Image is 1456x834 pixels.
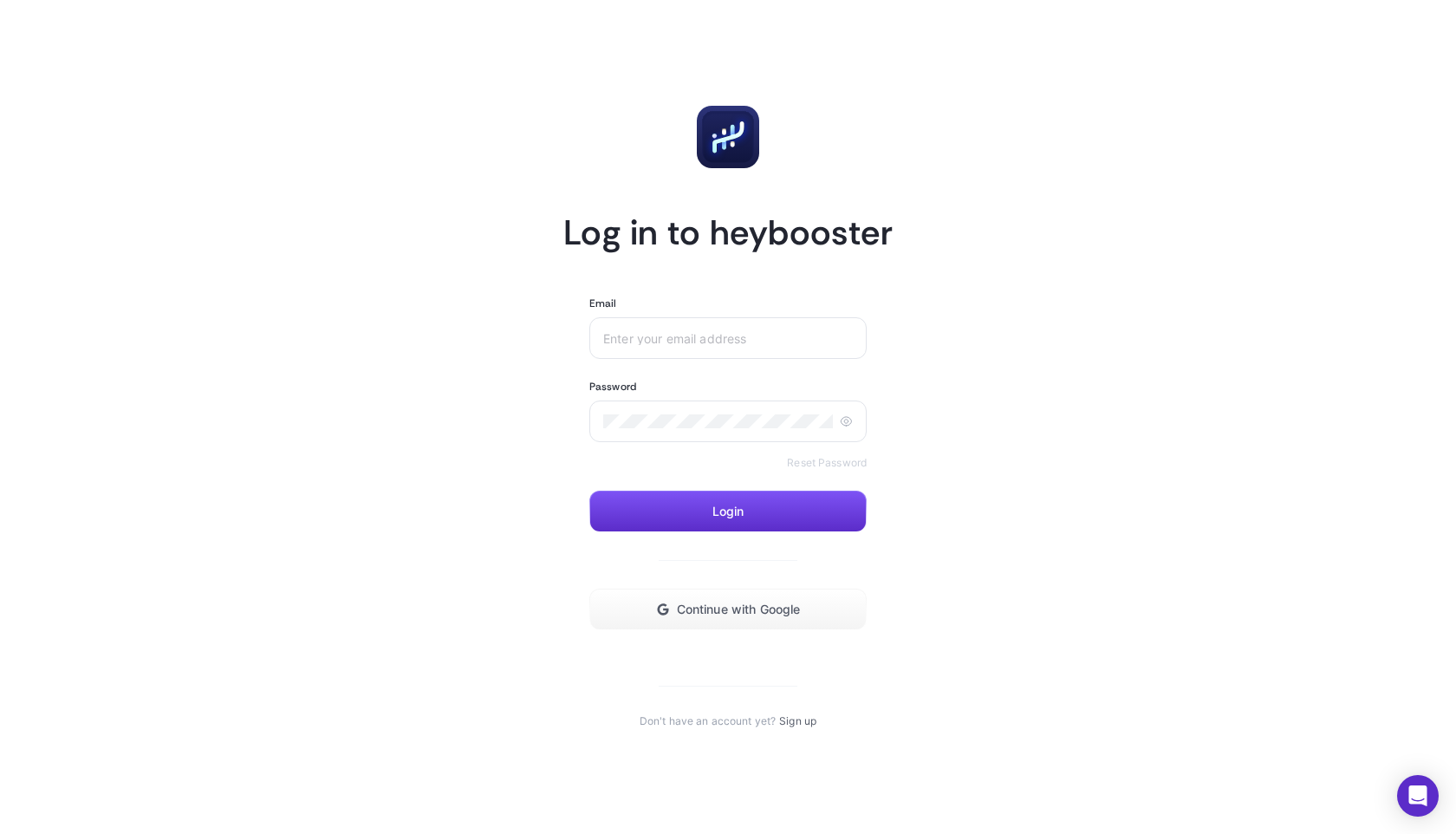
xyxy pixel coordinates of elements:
[563,210,893,255] h1: Log in to heybooster
[640,714,776,728] span: Don't have an account yet?
[1397,775,1439,817] div: Open Intercom Messenger
[603,331,853,345] input: Enter your email address
[589,296,617,310] label: Email
[589,589,867,630] button: Continue with Google
[779,714,816,728] a: Sign up
[589,380,636,394] label: Password
[589,491,867,532] button: Login
[712,505,744,518] span: Login
[787,456,867,470] a: Reset Password
[677,603,801,616] span: Continue with Google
